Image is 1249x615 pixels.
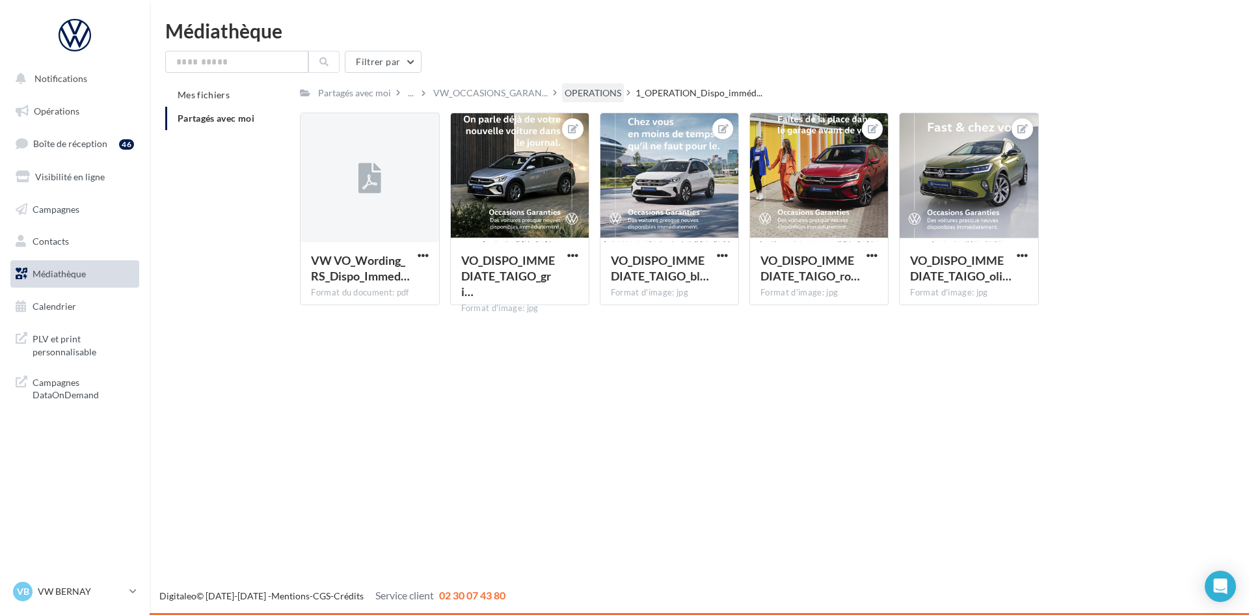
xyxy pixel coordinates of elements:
[33,374,134,402] span: Campagnes DataOnDemand
[17,585,29,598] span: VB
[760,253,860,283] span: VO_DISPO_IMMEDIATE_TAIGO_rouge_CARRE
[8,368,142,407] a: Campagnes DataOnDemand
[159,590,505,601] span: © [DATE]-[DATE] - - -
[439,589,505,601] span: 02 30 07 43 80
[178,113,254,124] span: Partagés avec moi
[8,98,142,125] a: Opérations
[311,253,410,283] span: VW VO_Wording_RS_Dispo_Immediate
[178,89,230,100] span: Mes fichiers
[318,87,391,100] div: Partagés avec moi
[8,196,142,223] a: Campagnes
[8,130,142,157] a: Boîte de réception46
[10,579,139,604] a: VB VW BERNAY
[33,138,107,149] span: Boîte de réception
[433,87,548,100] span: VW_OCCASIONS_GARAN...
[313,590,330,601] a: CGS
[119,139,134,150] div: 46
[636,87,762,100] span: 1_OPERATION_Dispo_imméd...
[461,303,578,314] div: Format d'image: jpg
[910,287,1027,299] div: Format d'image: jpg
[33,236,69,247] span: Contacts
[33,203,79,214] span: Campagnes
[33,301,76,312] span: Calendrier
[1205,571,1236,602] div: Open Intercom Messenger
[33,268,86,279] span: Médiathèque
[345,51,422,73] button: Filtrer par
[461,253,555,299] span: VO_DISPO_IMMEDIATE_TAIGO_grise_JUILL24_CARRE
[165,21,1233,40] div: Médiathèque
[38,585,124,598] p: VW BERNAY
[405,84,416,102] div: ...
[8,325,142,363] a: PLV et print personnalisable
[159,590,196,601] a: Digitaleo
[611,287,728,299] div: Format d'image: jpg
[271,590,310,601] a: Mentions
[8,65,137,92] button: Notifications
[311,287,428,299] div: Format du document: pdf
[565,87,621,100] div: OPERATIONS
[910,253,1012,283] span: VO_DISPO_IMMEDIATE_TAIGO_olive_JUILL24_CARRE
[34,105,79,116] span: Opérations
[35,171,105,182] span: Visibilité en ligne
[375,589,434,601] span: Service client
[34,73,87,84] span: Notifications
[8,260,142,288] a: Médiathèque
[33,330,134,358] span: PLV et print personnalisable
[334,590,364,601] a: Crédits
[760,287,878,299] div: Format d'image: jpg
[611,253,709,283] span: VO_DISPO_IMMEDIATE_TAIGO_blanche_JUILL24_CARRE
[8,293,142,320] a: Calendrier
[8,228,142,255] a: Contacts
[8,163,142,191] a: Visibilité en ligne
